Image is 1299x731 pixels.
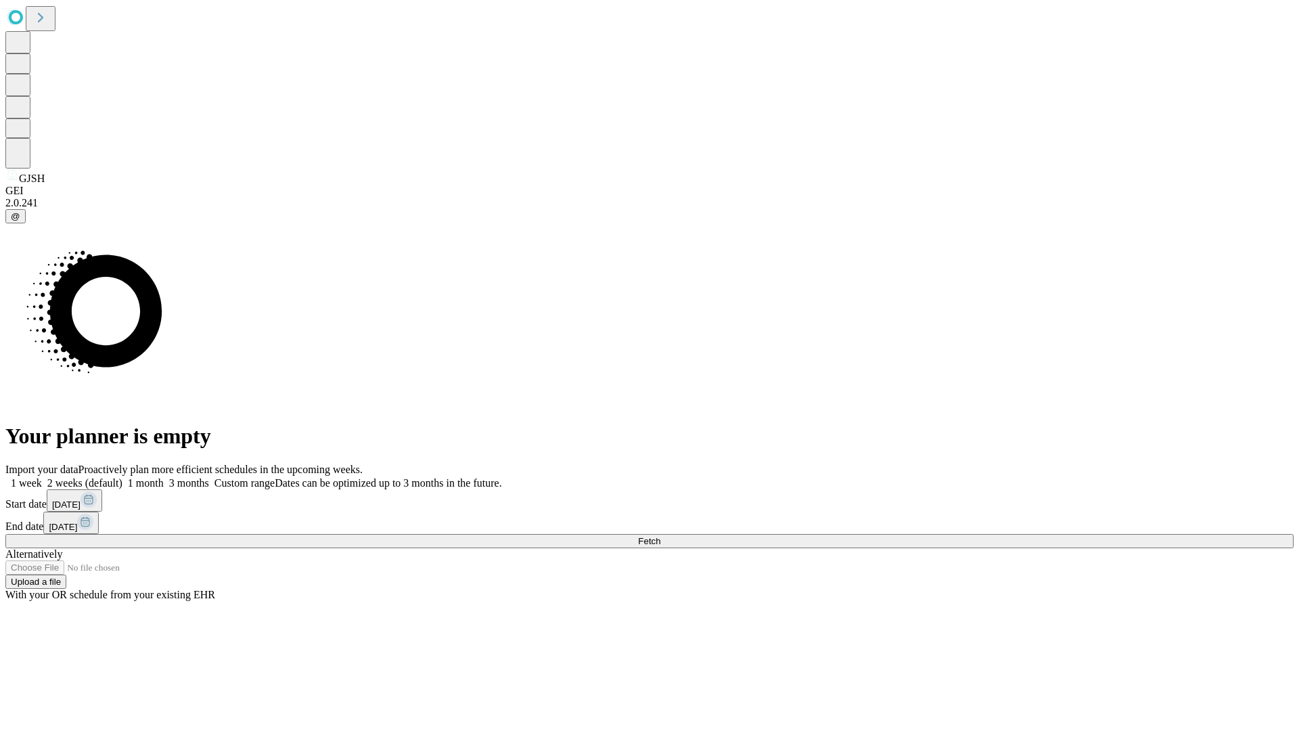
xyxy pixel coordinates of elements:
button: Fetch [5,534,1294,548]
h1: Your planner is empty [5,424,1294,449]
span: Dates can be optimized up to 3 months in the future. [275,477,501,489]
span: Fetch [638,536,660,546]
button: @ [5,209,26,223]
span: Alternatively [5,548,62,560]
span: @ [11,211,20,221]
div: End date [5,512,1294,534]
span: Proactively plan more efficient schedules in the upcoming weeks. [78,464,363,475]
span: GJSH [19,173,45,184]
div: 2.0.241 [5,197,1294,209]
span: 1 week [11,477,42,489]
span: 1 month [128,477,164,489]
div: Start date [5,489,1294,512]
button: [DATE] [47,489,102,512]
span: 2 weeks (default) [47,477,122,489]
div: GEI [5,185,1294,197]
span: Import your data [5,464,78,475]
span: 3 months [169,477,209,489]
span: [DATE] [52,500,81,510]
button: [DATE] [43,512,99,534]
span: [DATE] [49,522,77,532]
button: Upload a file [5,575,66,589]
span: With your OR schedule from your existing EHR [5,589,215,600]
span: Custom range [214,477,275,489]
